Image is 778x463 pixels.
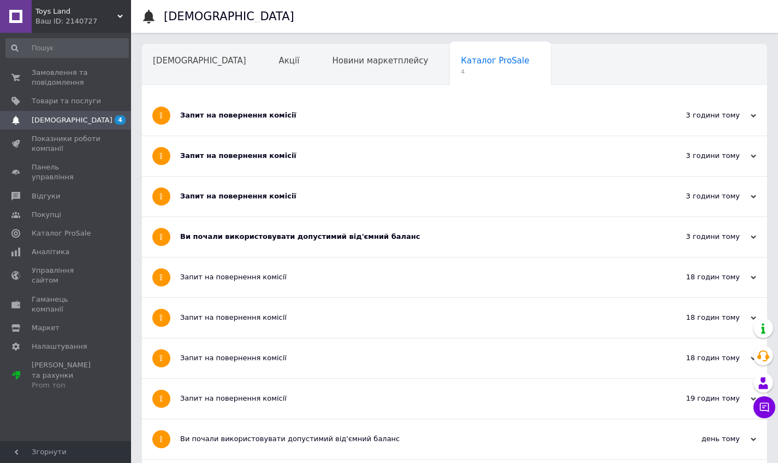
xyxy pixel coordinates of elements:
span: Показники роботи компанії [32,134,101,154]
div: Запит на повернення комісії [180,110,647,120]
div: 3 години тому [647,110,756,120]
div: Ваш ID: 2140727 [35,16,131,26]
span: Замовлення та повідомлення [32,68,101,87]
span: [DEMOGRAPHIC_DATA] [32,115,112,125]
span: Маркет [32,323,60,333]
span: 4 [461,68,529,76]
div: 18 годин тому [647,353,756,363]
span: [PERSON_NAME] та рахунки [32,360,101,390]
span: Панель управління [32,162,101,182]
span: Відгуки [32,191,60,201]
div: Запит на повернення комісії [180,272,647,282]
div: Запит на повернення комісії [180,353,647,363]
span: Товари та послуги [32,96,101,106]
span: Новини маркетплейсу [332,56,428,66]
span: Аналітика [32,247,69,257]
div: Запит на повернення комісії [180,394,647,403]
span: Управління сайтом [32,266,101,285]
span: Акції [279,56,300,66]
span: Налаштування [32,342,87,351]
div: Ви почали використовувати допустимий від'ємний баланс [180,232,647,242]
span: [DEMOGRAPHIC_DATA] [153,56,246,66]
div: Запит на повернення комісії [180,313,647,323]
div: Ви почали використовувати допустимий від'ємний баланс [180,434,647,444]
span: Гаманець компанії [32,295,101,314]
button: Чат з покупцем [753,396,775,418]
span: 4 [115,115,126,125]
div: 18 годин тому [647,272,756,282]
span: Покупці [32,210,61,220]
div: 18 годин тому [647,313,756,323]
div: 19 годин тому [647,394,756,403]
span: Toys Land [35,7,117,16]
div: 3 години тому [647,232,756,242]
div: 3 години тому [647,191,756,201]
div: Запит на повернення комісії [180,191,647,201]
span: Каталог ProSale [461,56,529,66]
span: Каталог ProSale [32,228,91,238]
h1: [DEMOGRAPHIC_DATA] [164,10,294,23]
div: день тому [647,434,756,444]
div: 3 години тому [647,151,756,161]
input: Пошук [5,38,129,58]
div: Запит на повернення комісії [180,151,647,161]
div: Prom топ [32,380,101,390]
